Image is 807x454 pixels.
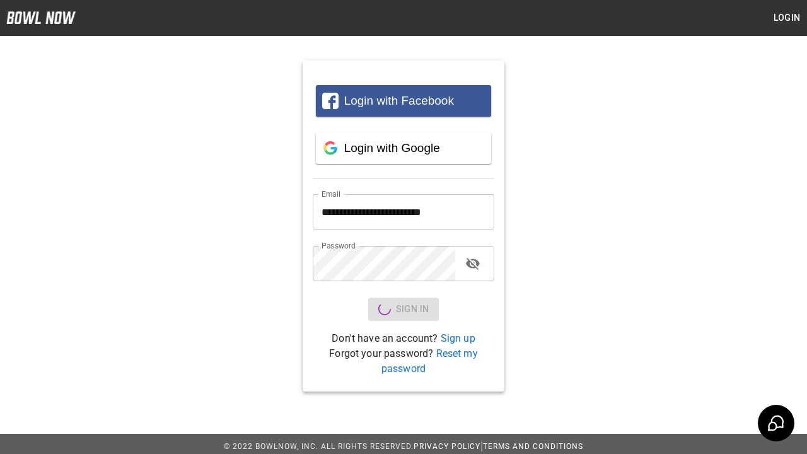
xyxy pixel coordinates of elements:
[414,442,480,451] a: Privacy Policy
[460,251,485,276] button: toggle password visibility
[6,11,76,24] img: logo
[316,85,491,117] button: Login with Facebook
[344,141,440,154] span: Login with Google
[313,331,494,346] p: Don't have an account?
[381,347,478,375] a: Reset my password
[441,332,475,344] a: Sign up
[344,94,454,107] span: Login with Facebook
[767,6,807,30] button: Login
[316,132,491,164] button: Login with Google
[224,442,414,451] span: © 2022 BowlNow, Inc. All Rights Reserved.
[313,346,494,376] p: Forgot your password?
[483,442,583,451] a: Terms and Conditions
